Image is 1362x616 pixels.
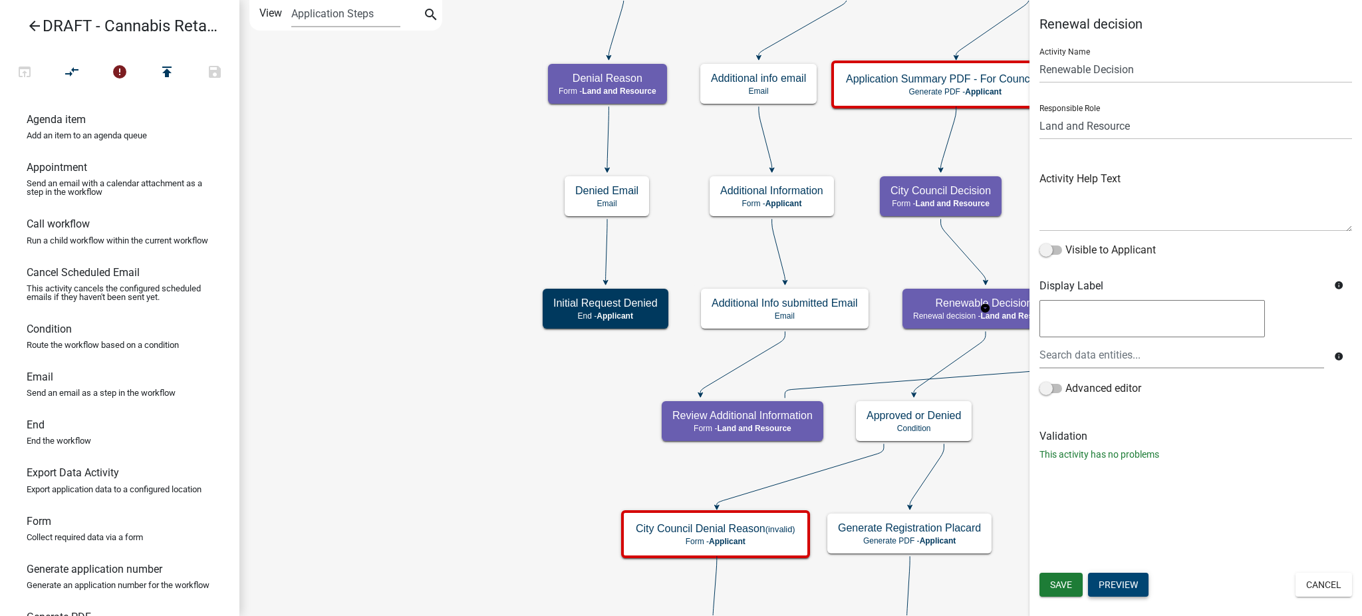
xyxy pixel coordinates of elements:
[575,184,638,197] h5: Denied Email
[711,72,806,84] h5: Additional info email
[913,311,1055,321] p: Renewal decision -
[112,64,128,82] i: error
[712,311,858,321] p: Email
[1039,430,1352,442] h6: Validation
[1039,16,1352,32] h5: Renewal decision
[765,524,795,534] small: (invalid)
[720,184,823,197] h5: Additional Information
[765,199,802,208] span: Applicant
[1,59,49,87] button: Test Workflow
[159,64,175,82] i: publish
[27,113,86,126] h6: Agenda item
[867,409,961,422] h5: Approved or Denied
[838,536,981,545] p: Generate PDF -
[27,266,140,279] h6: Cancel Scheduled Email
[846,87,1064,96] p: Generate PDF -
[720,199,823,208] p: Form -
[27,515,51,528] h6: Form
[636,537,795,546] p: Form -
[17,64,33,82] i: open_in_browser
[597,311,633,321] span: Applicant
[553,297,658,309] h5: Initial Request Denied
[1050,579,1072,590] span: Save
[27,236,208,245] p: Run a child workflow within the current workflow
[1039,573,1083,597] button: Save
[672,409,813,422] h5: Review Additional Information
[27,533,143,541] p: Collect required data via a form
[191,59,239,87] button: Save
[1039,341,1324,369] input: Search data entities...
[27,388,176,397] p: Send an email as a step in the workflow
[890,199,991,208] p: Form -
[65,64,80,82] i: compare_arrows
[980,311,1054,321] span: Land and Resource
[711,86,806,96] p: Email
[423,7,439,25] i: search
[27,436,91,445] p: End the workflow
[27,418,45,431] h6: End
[1295,573,1352,597] button: Cancel
[553,311,658,321] p: End -
[27,371,53,383] h6: Email
[27,323,72,335] h6: Condition
[27,131,147,140] p: Add an item to an agenda queue
[143,59,191,87] button: Publish
[27,284,213,301] p: This activity cancels the configured scheduled emails if they haven't been sent yet.
[1039,448,1352,462] p: This activity has no problems
[27,341,179,349] p: Route the workflow based on a condition
[27,161,87,174] h6: Appointment
[27,218,90,230] h6: Call workflow
[1039,279,1324,292] h6: Display Label
[1334,352,1343,361] i: info
[582,86,656,96] span: Land and Resource
[717,424,791,433] span: Land and Resource
[559,72,656,84] h5: Denial Reason
[48,59,96,87] button: Auto Layout
[672,424,813,433] p: Form -
[920,536,956,545] span: Applicant
[420,5,442,27] button: search
[11,11,218,41] a: DRAFT - Cannabis Retail Registration
[709,537,746,546] span: Applicant
[1039,381,1141,396] label: Advanced editor
[867,424,961,433] p: Condition
[1334,281,1343,290] i: info
[913,297,1055,309] h5: Renewable Decision
[27,563,162,575] h6: Generate application number
[1039,242,1156,258] label: Visible to Applicant
[1,59,239,90] div: Workflow actions
[27,485,202,494] p: Export application data to a configured location
[27,179,213,196] p: Send an email with a calendar attachment as a step in the workflow
[575,199,638,208] p: Email
[96,59,144,87] button: 3 problems in this workflow
[636,522,795,535] h5: City Council Denial Reason
[27,18,43,37] i: arrow_back
[27,581,209,589] p: Generate an application number for the workflow
[27,466,119,479] h6: Export Data Activity
[846,73,1064,85] h5: Application Summary PDF - For Council
[965,87,1002,96] span: Applicant
[207,64,223,82] i: save
[916,199,990,208] span: Land and Resource
[712,297,858,309] h5: Additional Info submitted Email
[890,184,991,197] h5: City Council Decision
[838,522,981,534] h5: Generate Registration Placard
[1088,573,1149,597] button: Preview
[559,86,656,96] p: Form -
